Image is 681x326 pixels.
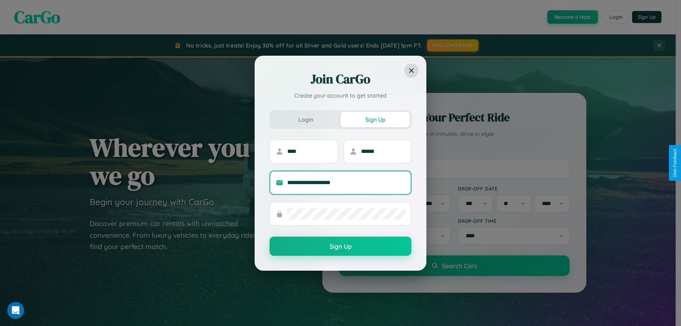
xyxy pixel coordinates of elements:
p: Create your account to get started [270,91,411,100]
h2: Join CarGo [270,71,411,88]
button: Sign Up [340,112,410,127]
div: Give Feedback [672,149,677,177]
button: Login [271,112,340,127]
iframe: Intercom live chat [7,302,24,319]
button: Sign Up [270,237,411,256]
